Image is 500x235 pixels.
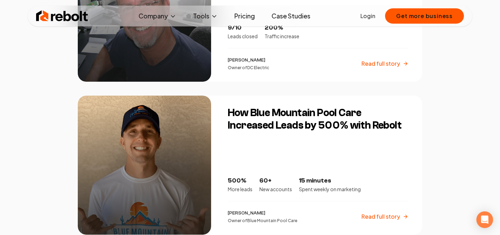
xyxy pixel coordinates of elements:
[229,9,260,23] a: Pricing
[265,33,299,40] p: Traffic increase
[259,176,292,186] p: 60+
[259,186,292,193] p: New accounts
[361,59,400,68] p: Read full story
[266,9,316,23] a: Case Studies
[228,210,297,217] p: [PERSON_NAME]
[36,9,88,23] img: Rebolt Logo
[228,107,408,132] h3: How Blue Mountain Pool Care Increased Leads by 500% with Rebolt
[228,65,269,71] p: Owner of DC Electric
[361,212,400,221] p: Read full story
[265,23,299,33] p: 200%
[228,33,258,40] p: Leads closed
[385,8,464,24] button: Get more business
[133,9,182,23] button: Company
[187,9,223,23] button: Tools
[228,176,252,186] p: 500%
[476,211,493,228] div: Open Intercom Messenger
[299,176,361,186] p: 15 minutes
[228,57,269,64] p: [PERSON_NAME]
[228,23,258,33] p: 9/10
[299,186,361,193] p: Spent weekly on marketing
[228,218,297,224] p: Owner of Blue Mountain Pool Care
[360,12,375,20] a: Login
[78,96,422,235] a: How Blue Mountain Pool Care Increased Leads by 500% with ReboltHow Blue Mountain Pool Care Increa...
[228,186,252,193] p: More leads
